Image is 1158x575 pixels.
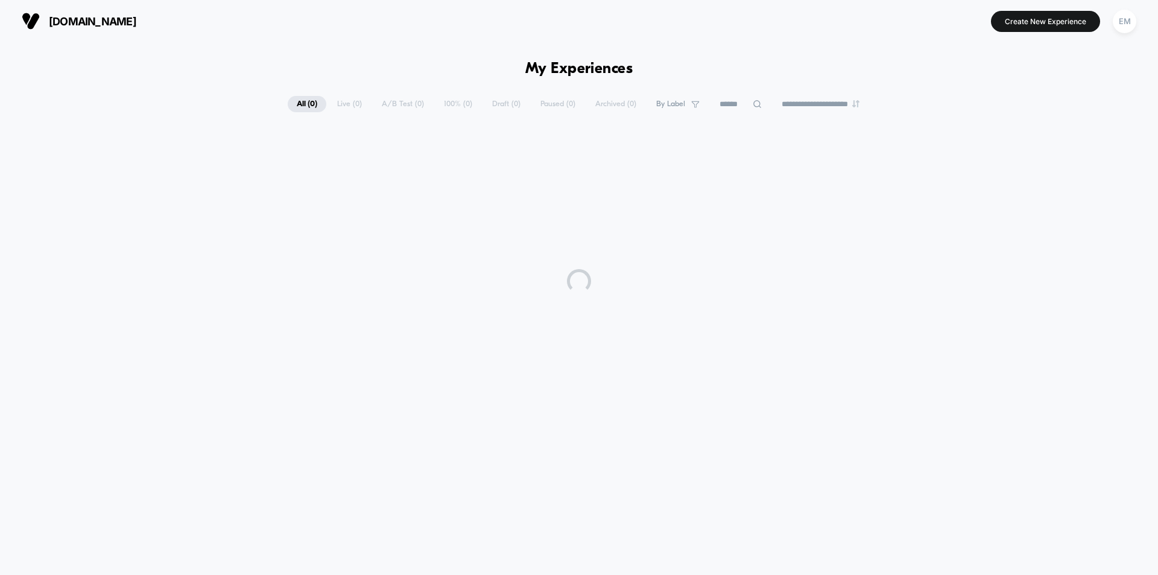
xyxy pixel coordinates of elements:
span: All ( 0 ) [288,96,326,112]
img: Visually logo [22,12,40,30]
div: EM [1113,10,1136,33]
h1: My Experiences [525,60,633,78]
span: [DOMAIN_NAME] [49,15,136,28]
span: By Label [656,100,685,109]
img: end [852,100,859,107]
button: [DOMAIN_NAME] [18,11,140,31]
button: Create New Experience [991,11,1100,32]
button: EM [1109,9,1140,34]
